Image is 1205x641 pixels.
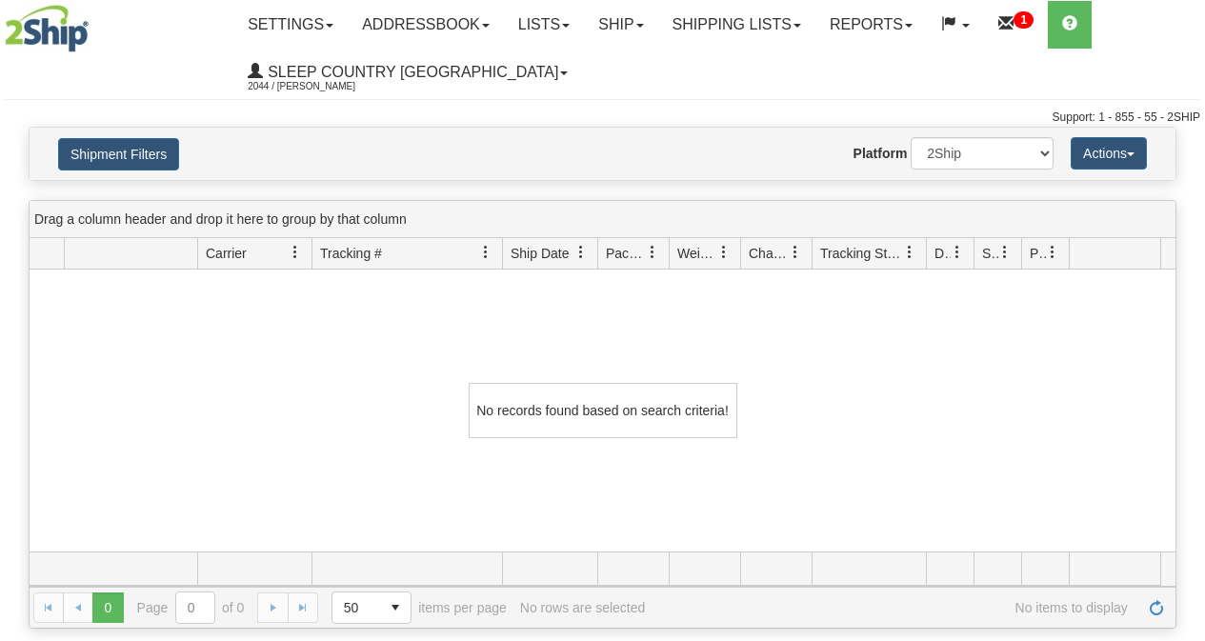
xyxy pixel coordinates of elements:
[331,591,507,624] span: items per page
[520,600,646,615] div: No rows are selected
[982,244,998,263] span: Shipment Issues
[708,236,740,269] a: Weight filter column settings
[279,236,311,269] a: Carrier filter column settings
[5,5,89,52] img: logo2044.jpg
[984,1,1048,49] a: 1
[470,236,502,269] a: Tracking # filter column settings
[1014,11,1034,29] sup: 1
[1161,223,1203,417] iframe: chat widget
[658,1,815,49] a: Shipping lists
[380,592,411,623] span: select
[348,1,504,49] a: Addressbook
[749,244,789,263] span: Charge
[677,244,717,263] span: Weight
[934,244,951,263] span: Delivery Status
[137,591,245,624] span: Page of 0
[206,244,247,263] span: Carrier
[5,110,1200,126] div: Support: 1 - 855 - 55 - 2SHIP
[263,64,558,80] span: Sleep Country [GEOGRAPHIC_DATA]
[989,236,1021,269] a: Shipment Issues filter column settings
[565,236,597,269] a: Ship Date filter column settings
[658,600,1128,615] span: No items to display
[511,244,569,263] span: Ship Date
[854,144,908,163] label: Platform
[320,244,382,263] span: Tracking #
[1071,137,1147,170] button: Actions
[584,1,657,49] a: Ship
[1141,592,1172,623] a: Refresh
[820,244,903,263] span: Tracking Status
[815,1,927,49] a: Reports
[779,236,812,269] a: Charge filter column settings
[894,236,926,269] a: Tracking Status filter column settings
[331,591,412,624] span: Page sizes drop down
[469,383,737,438] div: No records found based on search criteria!
[344,598,369,617] span: 50
[233,1,348,49] a: Settings
[248,77,391,96] span: 2044 / [PERSON_NAME]
[1030,244,1046,263] span: Pickup Status
[606,244,646,263] span: Packages
[941,236,974,269] a: Delivery Status filter column settings
[30,201,1175,238] div: grid grouping header
[233,49,582,96] a: Sleep Country [GEOGRAPHIC_DATA] 2044 / [PERSON_NAME]
[636,236,669,269] a: Packages filter column settings
[504,1,584,49] a: Lists
[58,138,179,170] button: Shipment Filters
[1036,236,1069,269] a: Pickup Status filter column settings
[92,592,123,623] span: Page 0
